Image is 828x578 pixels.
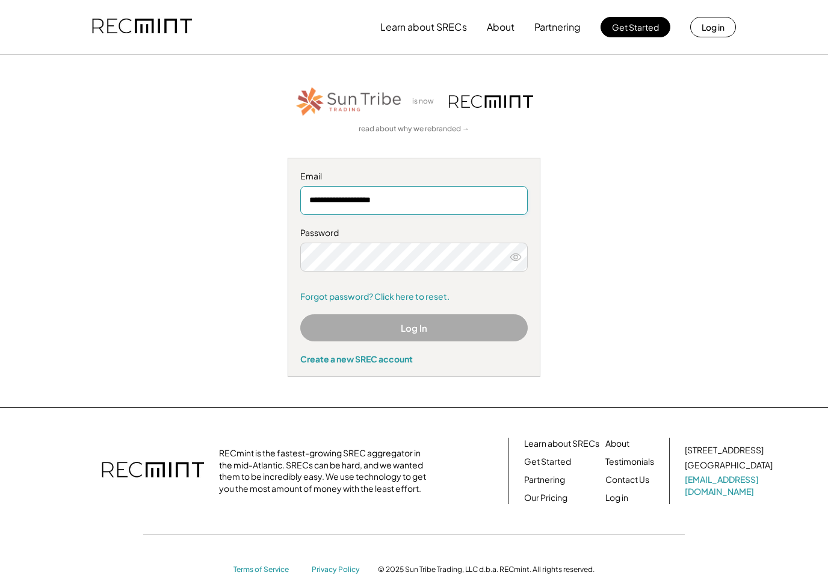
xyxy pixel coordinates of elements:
a: Contact Us [605,474,649,486]
button: Get Started [601,17,670,37]
button: Log in [690,17,736,37]
a: Get Started [524,456,571,468]
div: © 2025 Sun Tribe Trading, LLC d.b.a. RECmint. All rights reserved. [378,565,595,574]
div: [STREET_ADDRESS] [685,444,764,456]
a: Testimonials [605,456,654,468]
div: [GEOGRAPHIC_DATA] [685,459,773,471]
a: Log in [605,492,628,504]
a: Our Pricing [524,492,567,504]
a: About [605,438,629,450]
button: Log In [300,314,528,341]
button: Learn about SRECs [380,15,467,39]
div: RECmint is the fastest-growing SREC aggregator in the mid-Atlantic. SRECs can be hard, and we wan... [219,447,433,494]
div: Password [300,227,528,239]
div: Create a new SREC account [300,353,528,364]
a: Forgot password? Click here to reset. [300,291,528,303]
div: is now [409,96,443,107]
img: STT_Horizontal_Logo%2B-%2BColor.png [295,85,403,118]
a: Learn about SRECs [524,438,599,450]
button: Partnering [534,15,581,39]
a: Partnering [524,474,565,486]
img: recmint-logotype%403x.png [102,450,204,492]
img: recmint-logotype%403x.png [92,7,192,48]
a: Terms of Service [233,565,300,575]
div: Email [300,170,528,182]
a: read about why we rebranded → [359,124,469,134]
a: [EMAIL_ADDRESS][DOMAIN_NAME] [685,474,775,497]
button: About [487,15,514,39]
a: Privacy Policy [312,565,366,575]
img: recmint-logotype%403x.png [449,95,533,108]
